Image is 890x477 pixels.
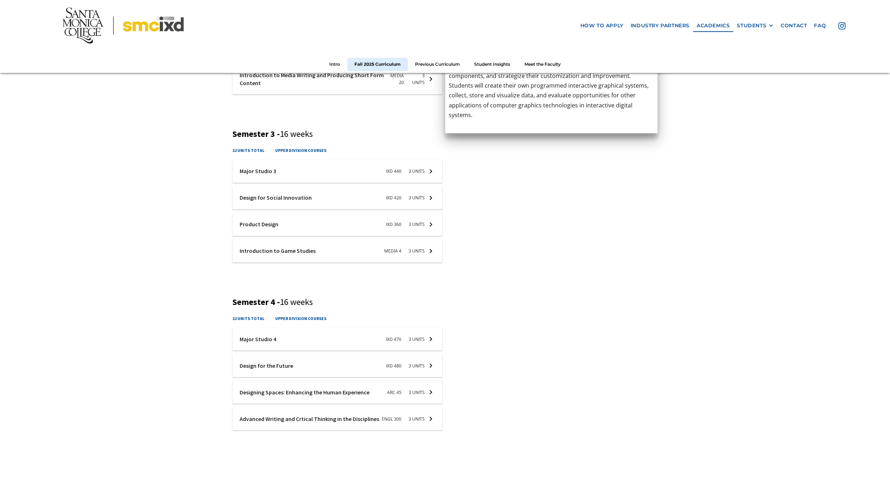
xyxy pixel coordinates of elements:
[275,147,326,154] h4: upper division courses
[408,58,467,71] a: Previous Curriculum
[517,58,568,71] a: Meet the Faculty
[810,19,829,32] a: faq
[280,128,313,139] span: 16 weeks
[322,58,347,71] a: Intro
[838,22,846,29] img: icon - instagram
[232,297,658,307] h3: Semester 4 -
[280,296,313,307] span: 16 weeks
[347,58,408,71] a: Fall 2025 Curriculum
[737,22,773,28] div: STUDENTS
[232,147,264,154] h4: 12 units total
[62,8,184,43] img: Santa Monica College - SMC IxD logo
[627,19,693,32] a: industry partners
[467,58,517,71] a: Student Insights
[737,22,766,28] div: STUDENTS
[777,19,810,32] a: contact
[232,315,264,322] h4: 12 units total
[232,129,658,139] h3: Semester 3 -
[275,315,326,322] h4: upper division courses
[693,19,733,32] a: Academics
[577,19,627,32] a: how to apply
